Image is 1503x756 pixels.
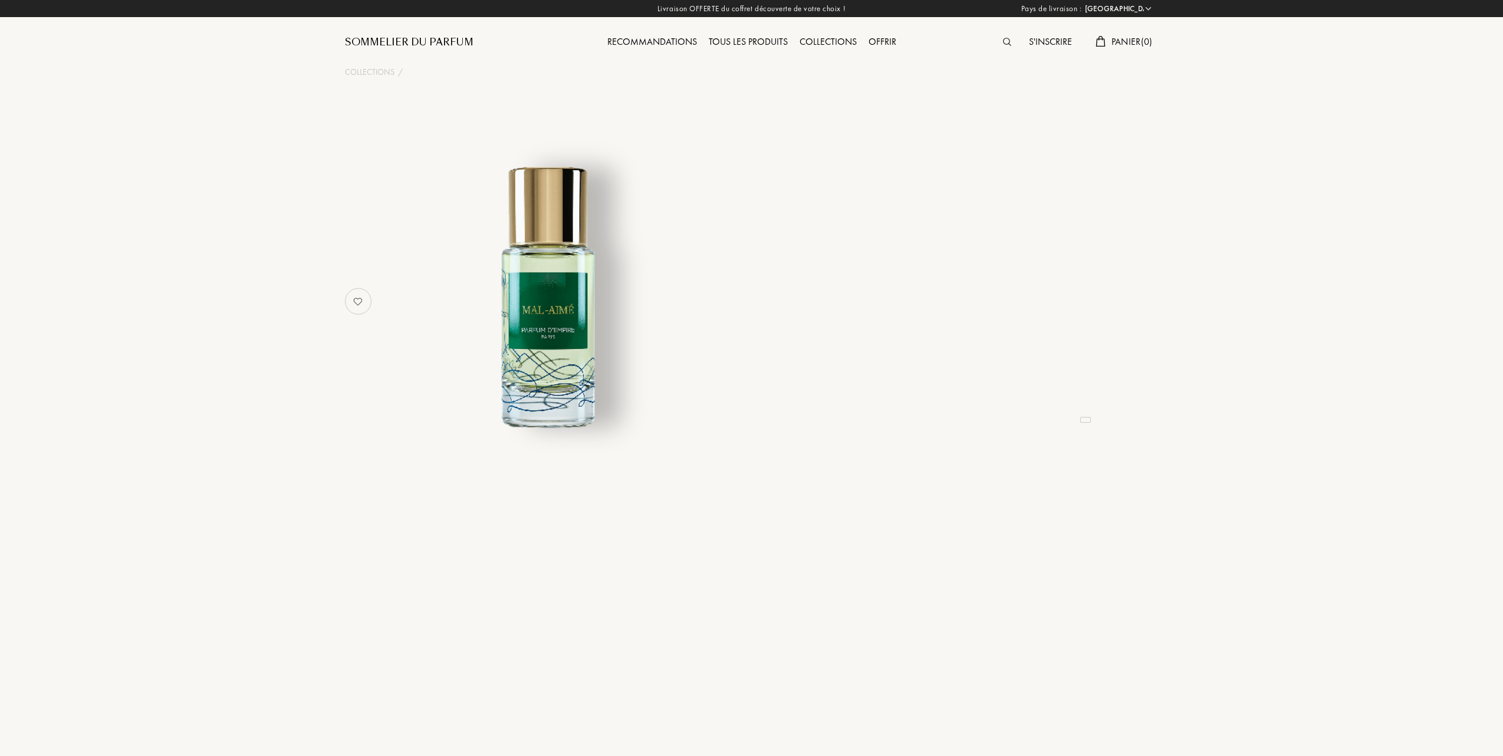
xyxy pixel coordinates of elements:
a: Collections [794,35,863,48]
a: Tous les produits [703,35,794,48]
div: / [875,704,903,716]
div: Offrir [863,35,902,50]
a: Recommandations [601,35,703,48]
div: / [398,66,403,78]
a: S'inscrire [1023,35,1078,48]
div: Usage [978,704,1027,716]
a: Offrir [863,35,902,48]
div: Profil [903,704,949,716]
div: S'inscrire [1023,35,1078,50]
img: search_icn.svg [1003,38,1011,46]
img: cart.svg [1096,36,1105,47]
span: Panier ( 0 ) [1111,35,1153,48]
a: Sommelier du Parfum [345,35,473,50]
img: undefined undefined [402,150,694,442]
a: Collections [345,66,394,78]
img: arrow_w.png [1144,4,1153,13]
div: Pyramide [816,704,875,716]
div: / [949,704,978,716]
span: Pays de livraison : [1021,3,1082,15]
div: Collections [794,35,863,50]
div: Tous les produits [703,35,794,50]
img: no_like_p.png [346,290,370,313]
div: Recommandations [601,35,703,50]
